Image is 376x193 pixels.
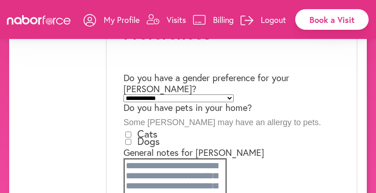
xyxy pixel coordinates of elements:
label: Do you have pets in your home? [123,101,252,114]
p: Visits [167,14,186,25]
p: Logout [261,14,286,25]
p: My Profile [104,14,140,25]
div: Book a Visit [295,9,369,30]
a: My Profile [84,6,140,33]
label: Dogs [137,134,160,148]
h1: Preferences [123,23,340,43]
label: Cats [137,127,157,140]
p: Some [PERSON_NAME] may have an allergy to pets. [123,118,340,128]
p: Billing [213,14,234,25]
a: Billing [193,6,234,33]
label: Do you have a gender preference for your [PERSON_NAME]? [123,72,289,95]
a: Logout [241,6,286,33]
a: Visits [146,6,186,33]
label: General notes for [PERSON_NAME] [123,146,264,159]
